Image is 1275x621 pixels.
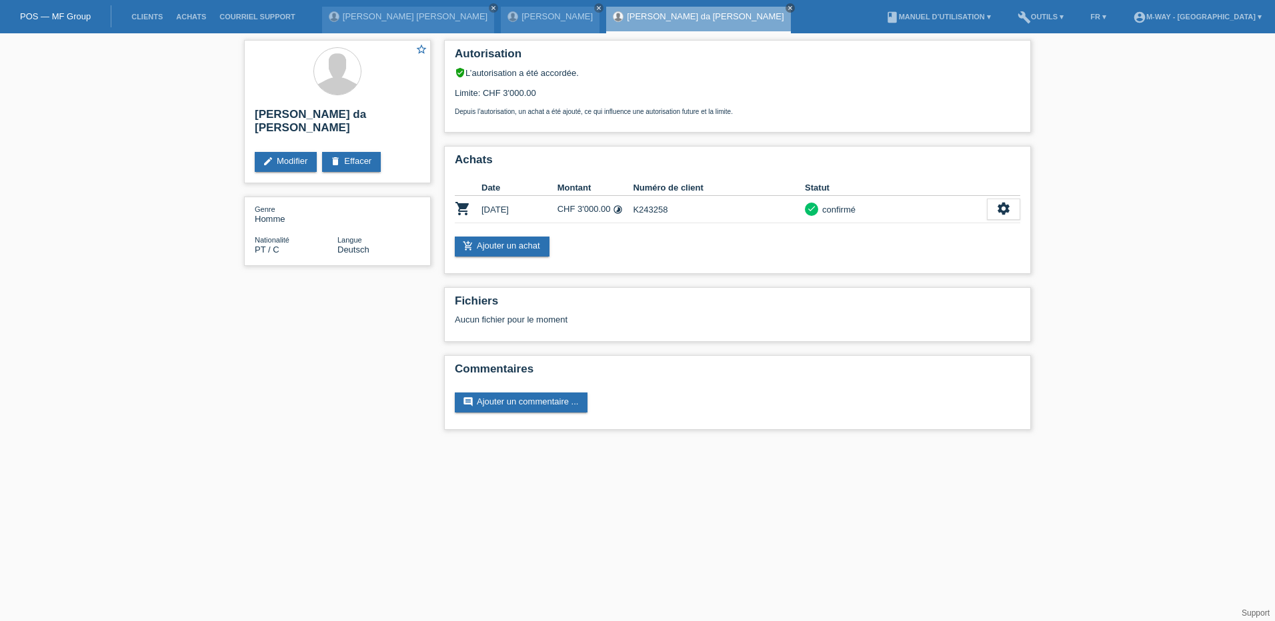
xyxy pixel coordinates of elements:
a: close [786,3,795,13]
i: close [490,5,497,11]
i: book [886,11,899,24]
th: Statut [805,180,987,196]
i: settings [996,201,1011,216]
td: K243258 [633,196,805,223]
span: Genre [255,205,275,213]
i: POSP00027619 [455,201,471,217]
i: account_circle [1133,11,1146,24]
i: comment [463,396,473,407]
a: [PERSON_NAME] da [PERSON_NAME] [627,11,784,21]
span: Langue [337,236,362,244]
td: CHF 3'000.00 [557,196,633,223]
a: account_circlem-way - [GEOGRAPHIC_DATA] ▾ [1126,13,1268,21]
h2: Achats [455,153,1020,173]
div: confirmé [818,203,856,217]
a: [PERSON_NAME] [PERSON_NAME] [343,11,487,21]
i: close [595,5,602,11]
span: Nationalité [255,236,289,244]
a: commentAjouter un commentaire ... [455,392,587,412]
p: Depuis l’autorisation, un achat a été ajouté, ce qui influence une autorisation future et la limite. [455,108,1020,115]
a: POS — MF Group [20,11,91,21]
a: star_border [415,43,427,57]
div: L’autorisation a été accordée. [455,67,1020,78]
a: [PERSON_NAME] [521,11,593,21]
span: Deutsch [337,245,369,255]
th: Numéro de client [633,180,805,196]
th: Date [481,180,557,196]
i: verified_user [455,67,465,78]
i: close [787,5,794,11]
a: Achats [169,13,213,21]
a: Clients [125,13,169,21]
h2: Fichiers [455,295,1020,314]
div: Homme [255,204,337,224]
a: Support [1242,608,1270,618]
span: Portugal / C / 01.10.2003 [255,245,279,255]
a: bookManuel d’utilisation ▾ [879,13,998,21]
a: buildOutils ▾ [1011,13,1070,21]
i: delete [330,156,341,167]
i: build [1018,11,1031,24]
div: Aucun fichier pour le moment [455,314,862,324]
a: editModifier [255,152,317,172]
i: star_border [415,43,427,55]
i: edit [263,156,273,167]
i: add_shopping_cart [463,241,473,251]
i: check [807,204,816,213]
a: add_shopping_cartAjouter un achat [455,237,549,257]
a: FR ▾ [1084,13,1113,21]
a: deleteEffacer [322,152,381,172]
a: Courriel Support [213,13,301,21]
a: close [489,3,498,13]
a: close [594,3,603,13]
h2: Autorisation [455,47,1020,67]
td: [DATE] [481,196,557,223]
div: Limite: CHF 3'000.00 [455,78,1020,115]
h2: [PERSON_NAME] da [PERSON_NAME] [255,108,420,141]
th: Montant [557,180,633,196]
h2: Commentaires [455,362,1020,382]
i: Taux fixes (24 versements) [613,205,623,215]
